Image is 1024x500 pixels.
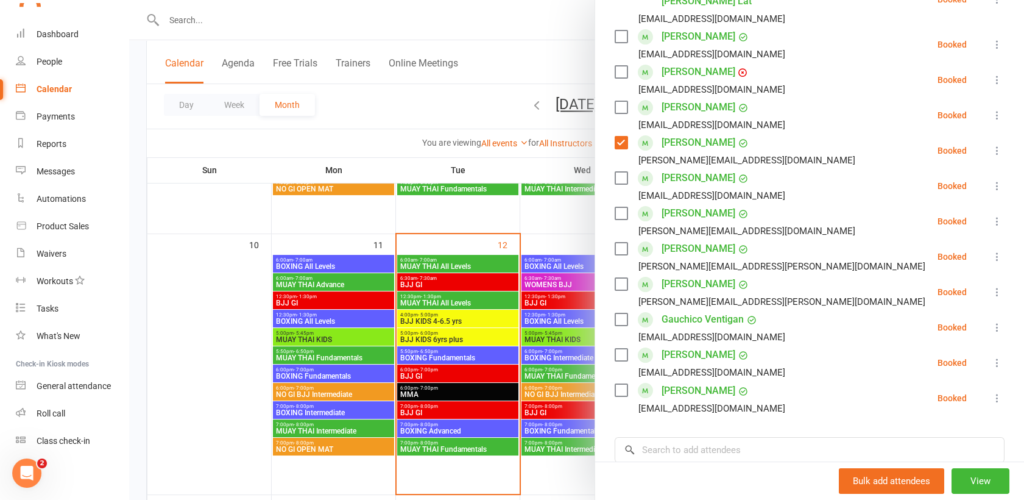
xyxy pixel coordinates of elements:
a: Waivers [16,240,129,268]
input: Search to add attendees [615,437,1005,463]
a: People [16,48,129,76]
div: Booked [937,182,967,190]
div: Automations [37,194,86,204]
div: [PERSON_NAME][EMAIL_ADDRESS][PERSON_NAME][DOMAIN_NAME] [638,259,925,274]
a: What's New [16,323,129,350]
a: Dashboard [16,21,129,48]
div: [PERSON_NAME][EMAIL_ADDRESS][DOMAIN_NAME] [638,152,855,168]
a: [PERSON_NAME] [662,168,735,188]
a: [PERSON_NAME] [662,381,735,401]
div: Booked [937,359,967,367]
a: Workouts [16,268,129,295]
div: Dashboard [37,29,79,39]
button: Bulk add attendees [839,468,944,494]
div: Calendar [37,84,72,94]
a: [PERSON_NAME] [662,274,735,294]
a: [PERSON_NAME] [662,98,735,117]
a: [PERSON_NAME] [662,27,735,46]
div: Booked [937,394,967,402]
a: General attendance kiosk mode [16,373,129,400]
a: Payments [16,103,129,130]
div: Payments [37,112,75,121]
a: [PERSON_NAME] [662,133,735,152]
a: [PERSON_NAME] [662,239,735,259]
a: Calendar [16,76,129,103]
a: Automations [16,185,129,213]
div: Booked [937,146,967,155]
div: [EMAIL_ADDRESS][DOMAIN_NAME] [638,401,785,416]
a: Class kiosk mode [16,427,129,455]
div: Booked [937,323,967,332]
div: People [37,57,62,66]
div: General attendance [37,381,111,391]
div: Booked [937,40,967,49]
button: View [952,468,1009,494]
iframe: Intercom live chat [12,459,41,488]
a: Product Sales [16,213,129,240]
a: [PERSON_NAME] [662,62,735,82]
div: Reports [37,139,66,149]
div: Booked [937,288,967,296]
div: [PERSON_NAME][EMAIL_ADDRESS][PERSON_NAME][DOMAIN_NAME] [638,294,925,310]
span: 2 [37,459,47,468]
div: Messages [37,166,75,176]
a: Tasks [16,295,129,323]
a: Reports [16,130,129,158]
a: Gauchico Ventigan [662,310,744,329]
div: Booked [937,111,967,120]
div: [EMAIL_ADDRESS][DOMAIN_NAME] [638,11,785,27]
div: [PERSON_NAME][EMAIL_ADDRESS][DOMAIN_NAME] [638,223,855,239]
div: [EMAIL_ADDRESS][DOMAIN_NAME] [638,329,785,345]
div: Booked [937,217,967,226]
div: Class check-in [37,436,90,446]
a: [PERSON_NAME] [662,345,735,365]
div: [EMAIL_ADDRESS][DOMAIN_NAME] [638,82,785,98]
div: [EMAIL_ADDRESS][DOMAIN_NAME] [638,188,785,204]
div: Waivers [37,249,66,259]
div: What's New [37,331,80,341]
div: Booked [937,76,967,84]
div: Workouts [37,276,73,286]
div: Booked [937,252,967,261]
div: [EMAIL_ADDRESS][DOMAIN_NAME] [638,117,785,133]
div: Product Sales [37,221,89,231]
div: Tasks [37,304,58,313]
a: Messages [16,158,129,185]
div: [EMAIL_ADDRESS][DOMAIN_NAME] [638,46,785,62]
div: Roll call [37,409,65,418]
div: [EMAIL_ADDRESS][DOMAIN_NAME] [638,365,785,380]
a: Roll call [16,400,129,427]
a: [PERSON_NAME] [662,204,735,223]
